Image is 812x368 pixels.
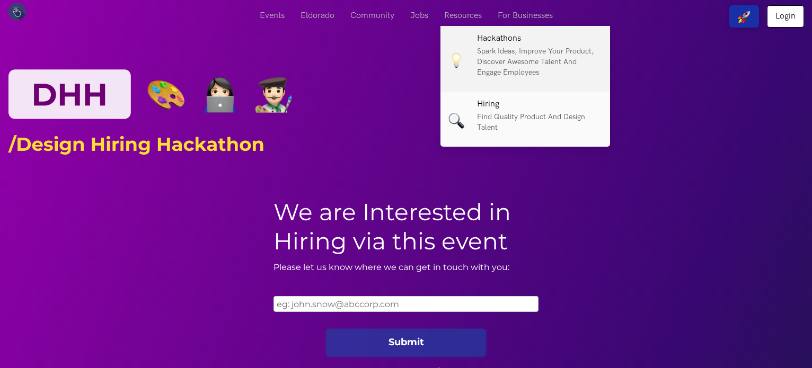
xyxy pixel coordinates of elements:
input: Please fill this field [273,296,539,312]
h1: We are Interested in Hiring via this event [273,198,539,256]
img: Magnifying glass [448,113,464,129]
img: Bulb [448,52,464,68]
p: Find Quality Product and Design Talent [477,112,602,133]
a: Magnifying glassHiringFind Quality Product and Design Talent [440,92,610,147]
a: Events [252,5,293,26]
button: Submit [326,329,486,356]
img: rocket [738,11,751,23]
a: For Businesses [490,5,561,26]
h6: Hiring [477,100,602,109]
a: Login [767,5,804,28]
img: UXHack logo [8,3,26,21]
a: Jobs [402,5,436,26]
h6: Hackathons [477,34,602,43]
label: Please let us know where we can get in touch with you: [273,261,539,274]
a: Resources [436,5,490,26]
p: Spark Ideas, Improve your Product, Discover Awesome Talent and Engage Employees [477,46,602,78]
a: Community [342,5,402,26]
a: BulbHackathonsSpark Ideas, Improve your Product, Discover Awesome Talent and Engage Employees [440,26,610,92]
a: Eldorado [293,5,342,26]
img: dhh_desktop_normal.png [8,41,804,160]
